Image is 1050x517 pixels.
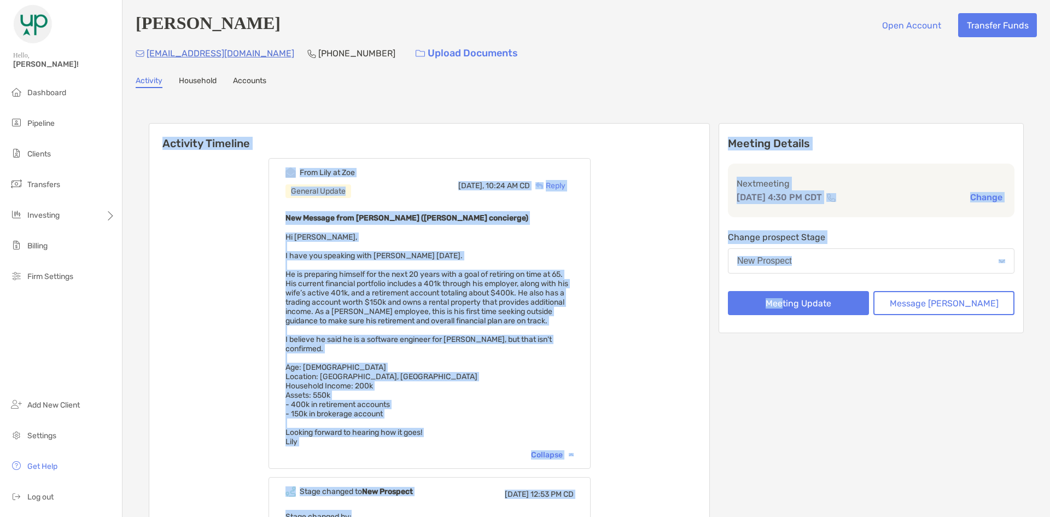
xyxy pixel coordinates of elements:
span: Transfers [27,180,60,189]
button: Transfer Funds [958,13,1037,37]
img: clients icon [10,147,23,160]
div: Reply [530,180,565,191]
span: Pipeline [27,119,55,128]
img: Chevron icon [569,453,574,456]
img: get-help icon [10,459,23,472]
button: Message [PERSON_NAME] [873,291,1014,315]
img: communication type [826,193,836,202]
a: Activity [136,76,162,88]
span: 10:24 AM CD [486,181,530,190]
img: button icon [416,50,425,57]
p: Change prospect Stage [728,230,1014,244]
h4: [PERSON_NAME] [136,13,281,37]
span: Billing [27,241,48,251]
span: Log out [27,492,54,502]
span: [PERSON_NAME]! [13,60,115,69]
p: Meeting Details [728,137,1014,150]
img: logout icon [10,490,23,503]
span: Get Help [27,462,57,471]
img: firm-settings icon [10,269,23,282]
span: Add New Client [27,400,80,410]
a: Accounts [233,76,266,88]
p: [EMAIL_ADDRESS][DOMAIN_NAME] [147,47,294,60]
span: 12:53 PM CD [530,490,574,499]
h6: Activity Timeline [149,124,709,150]
div: Stage changed to [300,487,413,496]
p: Next meeting [737,177,1006,190]
button: Change [967,191,1006,203]
div: From Lily at Zoe [300,168,355,177]
img: Zoe Logo [13,4,52,44]
span: [DATE], [458,181,484,190]
img: dashboard icon [10,85,23,98]
span: Clients [27,149,51,159]
button: Meeting Update [728,291,869,315]
b: New Message from [PERSON_NAME] ([PERSON_NAME] concierge) [285,213,528,223]
a: Upload Documents [409,42,525,65]
span: Dashboard [27,88,66,97]
img: Event icon [285,486,296,497]
img: Phone Icon [307,49,316,58]
img: billing icon [10,239,23,252]
span: Investing [27,211,60,220]
img: investing icon [10,208,23,221]
div: New Prospect [737,256,792,266]
p: [DATE] 4:30 PM CDT [737,190,822,204]
div: Collapse [531,450,574,460]
img: transfers icon [10,177,23,190]
img: settings icon [10,428,23,442]
button: New Prospect [728,248,1014,274]
img: add_new_client icon [10,398,23,411]
img: Reply icon [535,182,544,189]
span: Firm Settings [27,272,73,281]
button: Open Account [873,13,949,37]
img: Email Icon [136,50,144,57]
img: pipeline icon [10,116,23,129]
b: New Prospect [362,487,413,496]
img: Event icon [285,167,296,178]
span: Hi [PERSON_NAME], I have you speaking with [PERSON_NAME] [DATE]. He is preparing himself for the ... [285,233,568,446]
img: Open dropdown arrow [999,259,1005,263]
span: Settings [27,431,56,440]
span: [DATE] [505,490,529,499]
div: General Update [285,184,351,198]
p: [PHONE_NUMBER] [318,47,395,60]
a: Household [179,76,217,88]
